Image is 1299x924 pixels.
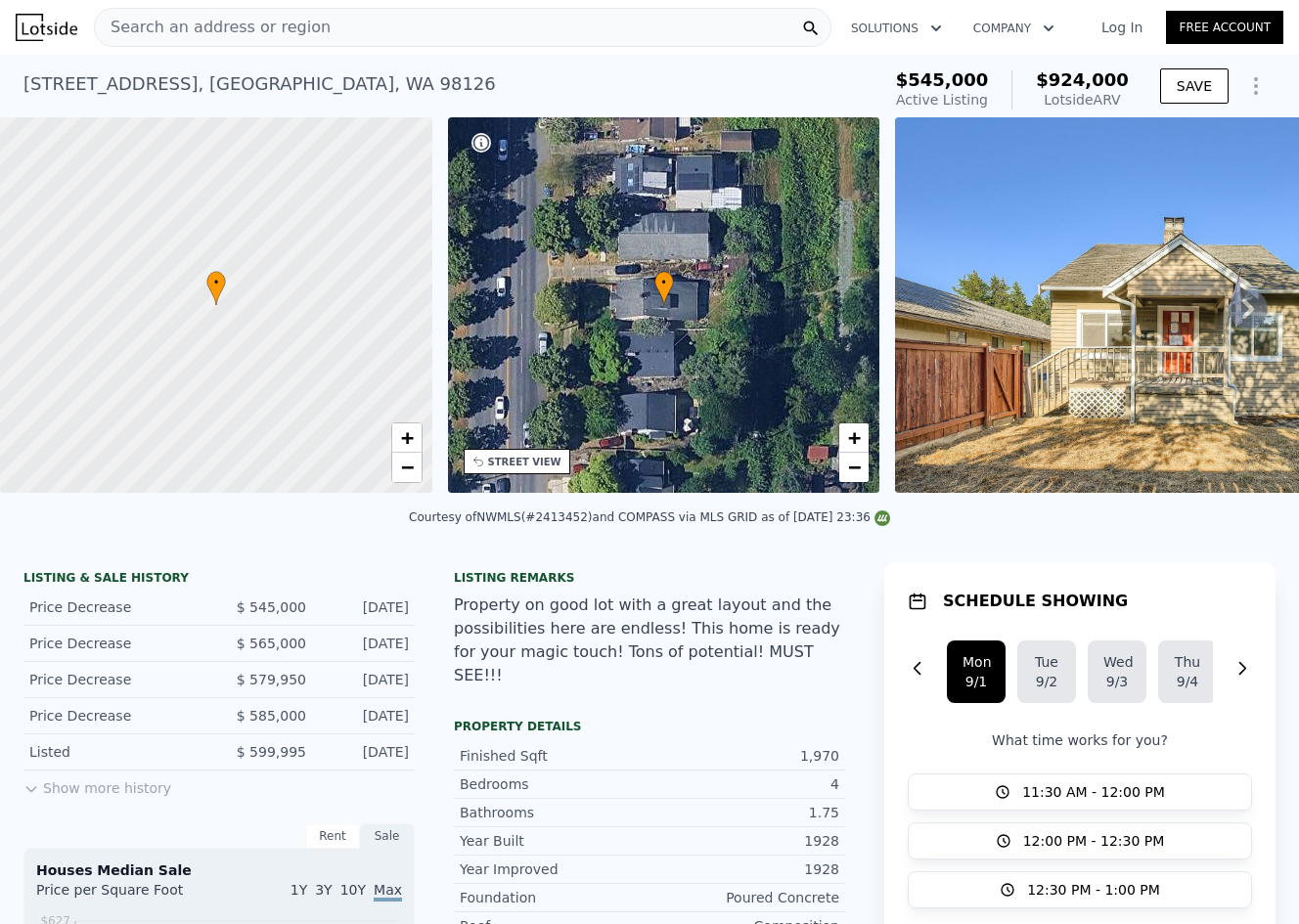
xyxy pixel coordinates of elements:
[322,706,409,726] div: [DATE]
[291,882,307,898] span: 1Y
[1174,672,1201,691] div: 9/4
[1036,69,1129,90] span: $924,000
[460,831,649,851] div: Year Built
[237,708,306,724] span: $ 585,000
[400,455,413,479] span: −
[460,859,649,879] div: Year Improved
[400,425,413,450] span: +
[649,831,839,851] div: 1928
[1022,782,1165,802] span: 11:30 AM - 12:00 PM
[1017,640,1076,703] button: Tue9/2
[896,92,988,108] span: Active Listing
[29,597,203,617] div: Price Decrease
[237,636,306,651] span: $ 565,000
[460,803,649,822] div: Bathrooms
[1236,66,1276,106] button: Show Options
[237,672,306,687] span: $ 579,950
[874,510,890,526] img: NWMLS Logo
[36,860,402,880] div: Houses Median Sale
[36,880,219,911] div: Price per Square Foot
[908,822,1252,859] button: 12:00 PM - 12:30 PM
[848,425,861,450] span: +
[305,823,360,849] div: Rent
[963,672,990,691] div: 9/1
[839,453,869,482] a: Zoom out
[835,11,958,46] button: Solutions
[340,882,366,898] span: 10Y
[460,774,649,794] div: Bedrooms
[908,871,1252,908] button: 12:30 PM - 1:00 PM
[943,590,1128,613] h1: SCHEDULE SHOWING
[29,706,203,726] div: Price Decrease
[1033,672,1060,691] div: 9/2
[654,271,674,305] div: •
[654,274,674,291] span: •
[206,274,226,291] span: •
[315,882,332,898] span: 3Y
[896,69,989,90] span: $545,000
[237,744,306,760] span: $ 599,995
[206,271,226,305] div: •
[947,640,1006,703] button: Mon9/1
[460,746,649,766] div: Finished Sqft
[488,455,561,469] div: STREET VIEW
[454,719,845,734] div: Property details
[374,882,402,902] span: Max
[29,634,203,653] div: Price Decrease
[1160,68,1229,104] button: SAVE
[454,594,845,687] div: Property on good lot with a great layout and the possibilities here are endless! This home is rea...
[1033,652,1060,672] div: Tue
[958,11,1070,46] button: Company
[237,599,306,615] span: $ 545,000
[1158,640,1217,703] button: Thu9/4
[848,455,861,479] span: −
[460,888,649,907] div: Foundation
[649,746,839,766] div: 1,970
[29,670,203,689] div: Price Decrease
[1078,18,1166,37] a: Log In
[23,570,415,590] div: LISTING & SALE HISTORY
[1088,640,1146,703] button: Wed9/3
[322,597,409,617] div: [DATE]
[454,570,845,586] div: Listing remarks
[23,70,496,98] div: [STREET_ADDRESS] , [GEOGRAPHIC_DATA] , WA 98126
[95,16,331,39] span: Search an address or region
[1103,652,1131,672] div: Wed
[908,773,1252,811] button: 11:30 AM - 12:00 PM
[29,742,203,762] div: Listed
[16,14,77,41] img: Lotside
[392,423,422,453] a: Zoom in
[1166,11,1283,44] a: Free Account
[839,423,869,453] a: Zoom in
[322,742,409,762] div: [DATE]
[649,774,839,794] div: 4
[322,670,409,689] div: [DATE]
[649,803,839,822] div: 1.75
[23,770,171,798] button: Show more history
[1036,90,1129,110] div: Lotside ARV
[1174,652,1201,672] div: Thu
[360,823,415,849] div: Sale
[649,888,839,907] div: Poured Concrete
[1023,831,1165,851] span: 12:00 PM - 12:30 PM
[963,652,990,672] div: Mon
[1027,880,1160,900] span: 12:30 PM - 1:00 PM
[392,453,422,482] a: Zoom out
[322,634,409,653] div: [DATE]
[908,730,1252,750] p: What time works for you?
[649,859,839,879] div: 1928
[1103,672,1131,691] div: 9/3
[409,510,890,524] div: Courtesy of NWMLS (#2413452) and COMPASS via MLS GRID as of [DATE] 23:36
